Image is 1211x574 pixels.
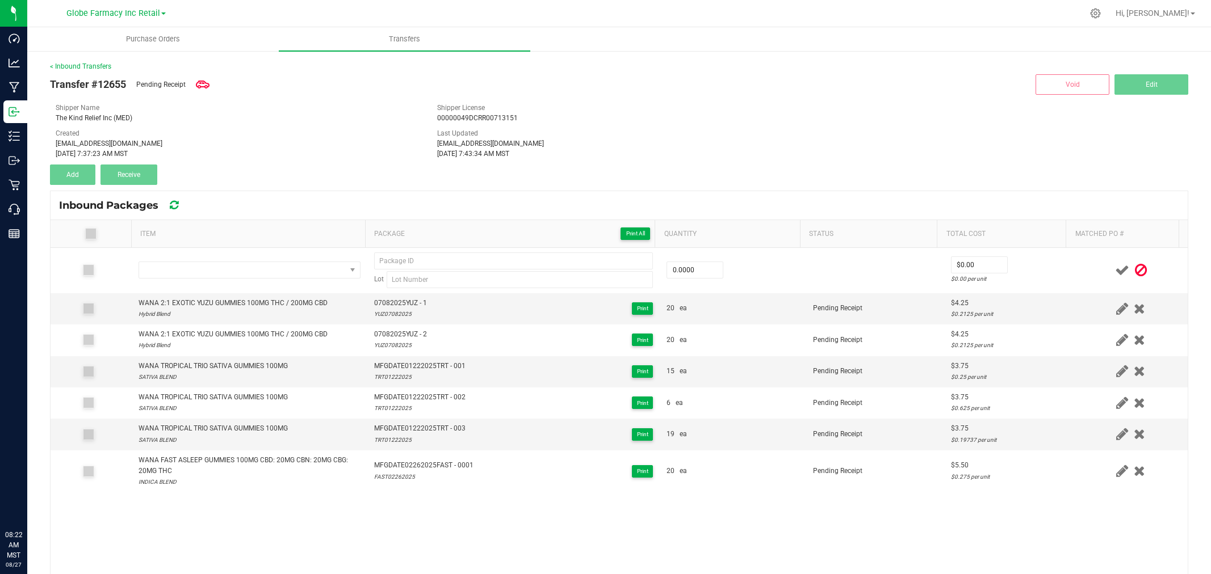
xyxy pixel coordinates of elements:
[131,220,365,248] th: Item
[50,164,95,185] button: Add
[66,9,160,18] span: Globe Farmacy Inc Retail
[1066,220,1179,248] th: Matched PO #
[667,466,674,476] span: 20
[813,430,862,438] span: Pending Receipt
[387,271,653,288] input: Lot Number
[66,171,79,179] span: Add
[667,398,671,408] span: 6
[9,82,20,93] inline-svg: Manufacturing
[139,361,288,372] div: WANA TROPICAL TRIO SATIVA GUMMIES 100MG
[951,403,1067,413] div: $0.625 per unit
[951,434,1067,445] div: $0.19737 per unit
[637,368,648,374] span: Print
[50,62,111,70] a: < Inbound Transfers
[9,204,20,215] inline-svg: Call Center
[374,252,653,269] input: Package ID
[56,104,99,112] span: Shipper Name
[680,335,687,345] span: ea
[680,429,687,440] span: ea
[621,227,650,240] button: Print All
[951,329,1067,340] div: $4.25
[56,113,420,123] div: The Kind Relief Inc (MED)
[951,471,1067,482] div: $0.275 per unit
[437,113,802,123] div: 00000049DCRR00713151
[9,57,20,69] inline-svg: Analytics
[139,392,288,403] div: WANA TROPICAL TRIO SATIVA GUMMIES 100MG
[437,129,478,137] span: Last Updated
[374,309,427,319] div: YUZ07082025
[56,129,79,137] span: Created
[1146,81,1158,88] span: Edit
[813,304,862,312] span: Pending Receipt
[655,220,799,248] th: Quantity
[637,337,648,343] span: Print
[800,220,937,248] th: Status
[951,392,1067,403] div: $3.75
[279,27,530,51] a: Transfers
[139,340,328,351] div: Hybrid Blend
[374,227,651,240] span: Package
[118,171,140,179] span: Receive
[632,465,653,478] button: Print
[9,155,20,166] inline-svg: Outbound
[374,274,384,285] span: Lot
[374,423,466,434] span: MFGDATE01222025TRT - 003
[813,399,862,407] span: Pending Receipt
[374,460,473,471] span: MFGDATE02262025FAST - 0001
[139,261,361,278] span: NO DATA FOUND
[374,34,435,44] span: Transfers
[1036,74,1109,95] button: Void
[437,149,802,159] div: [DATE] 7:43:34 AM MST
[374,434,466,445] div: TRT01222025
[11,483,45,517] iframe: Resource center
[680,366,687,377] span: ea
[680,303,687,314] span: ea
[5,530,22,560] p: 08:22 AM MST
[813,467,862,475] span: Pending Receipt
[632,302,653,315] button: Print
[632,334,653,346] button: Print
[136,79,186,90] span: Pending Receipt
[951,423,1067,434] div: $3.75
[667,429,674,440] span: 19
[637,400,648,406] span: Print
[676,398,683,408] span: ea
[100,164,157,185] button: Receive
[111,34,195,44] span: Purchase Orders
[56,149,420,159] div: [DATE] 7:37:23 AM MST
[374,361,466,372] span: MFGDATE01222025TRT - 001
[1116,9,1189,18] span: Hi, [PERSON_NAME]!
[374,471,473,482] div: FAST02262025
[1088,8,1103,19] div: Manage settings
[374,392,466,403] span: MFGDATE01222025TRT - 002
[637,431,648,437] span: Print
[937,220,1066,248] th: Total Cost
[632,396,653,409] button: Print
[374,329,427,340] span: 07082025YUZ - 2
[437,104,485,112] span: Shipper License
[626,230,645,237] span: Print All
[667,366,674,377] span: 15
[637,305,648,311] span: Print
[139,329,328,340] div: WANA 2:1 EXOTIC YUZU GUMMIES 100MG THC / 200MG CBD
[9,106,20,117] inline-svg: Inbound
[374,298,427,309] span: 07082025YUZ - 1
[9,179,20,191] inline-svg: Retail
[1114,74,1188,95] button: Edit
[951,361,1067,372] div: $3.75
[139,298,328,309] div: WANA 2:1 EXOTIC YUZU GUMMIES 100MG THC / 200MG CBD
[680,466,687,476] span: ea
[139,476,361,487] div: INDICA BLEND
[813,336,862,344] span: Pending Receipt
[9,228,20,239] inline-svg: Reports
[374,372,466,382] div: TRT01222025
[139,434,288,445] div: SATIVA BLEND
[100,164,162,185] submit-button: Receive inventory against this transfer
[667,335,674,345] span: 20
[139,309,328,319] div: Hybrid Blend
[27,27,279,51] a: Purchase Orders
[951,309,1067,319] div: $0.2125 per unit
[9,33,20,44] inline-svg: Dashboard
[951,340,1067,351] div: $0.2125 per unit
[813,367,862,375] span: Pending Receipt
